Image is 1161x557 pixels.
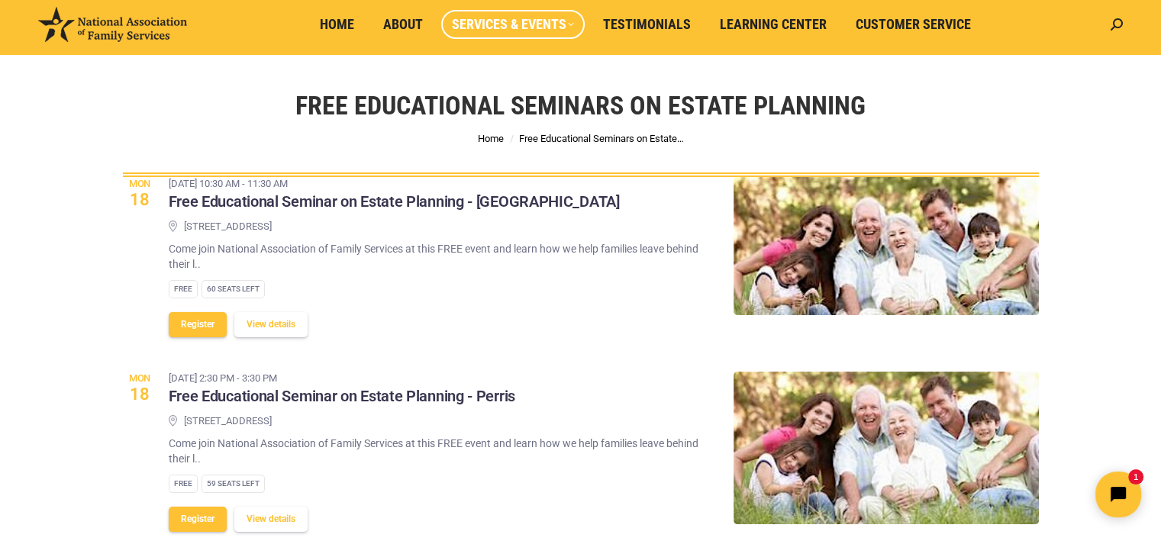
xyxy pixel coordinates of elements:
[372,10,434,39] a: About
[184,220,272,234] span: [STREET_ADDRESS]
[123,373,157,383] span: Mon
[123,386,157,403] span: 18
[169,312,227,337] button: Register
[169,280,198,298] div: Free
[734,177,1039,315] img: Free Educational Seminar on Estate Planning - Temecula
[519,133,684,144] span: Free Educational Seminars on Estate…
[169,241,711,272] p: Come join National Association of Family Services at this FREE event and learn how we help famili...
[184,414,272,429] span: [STREET_ADDRESS]
[202,475,265,493] div: 59 Seats left
[169,371,515,386] time: [DATE] 2:30 pm - 3:30 pm
[234,507,308,532] button: View details
[234,312,308,337] button: View details
[478,133,504,144] a: Home
[309,10,365,39] a: Home
[123,179,157,188] span: Mon
[169,176,620,192] time: [DATE] 10:30 am - 11:30 am
[202,280,265,298] div: 60 Seats left
[169,475,198,493] div: Free
[123,192,157,208] span: 18
[592,10,701,39] a: Testimonials
[892,459,1154,530] iframe: Tidio Chat
[709,10,837,39] a: Learning Center
[452,16,574,33] span: Services & Events
[38,7,187,42] img: National Association of Family Services
[856,16,971,33] span: Customer Service
[169,387,515,407] h3: Free Educational Seminar on Estate Planning - Perris
[383,16,423,33] span: About
[169,507,227,532] button: Register
[169,436,711,466] p: Come join National Association of Family Services at this FREE event and learn how we help famili...
[845,10,982,39] a: Customer Service
[169,192,620,212] h3: Free Educational Seminar on Estate Planning - [GEOGRAPHIC_DATA]
[720,16,827,33] span: Learning Center
[320,16,354,33] span: Home
[734,372,1039,524] img: Free Educational Seminar on Estate Planning - Perris
[295,89,866,122] h1: Free Educational Seminars on Estate Planning
[603,16,691,33] span: Testimonials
